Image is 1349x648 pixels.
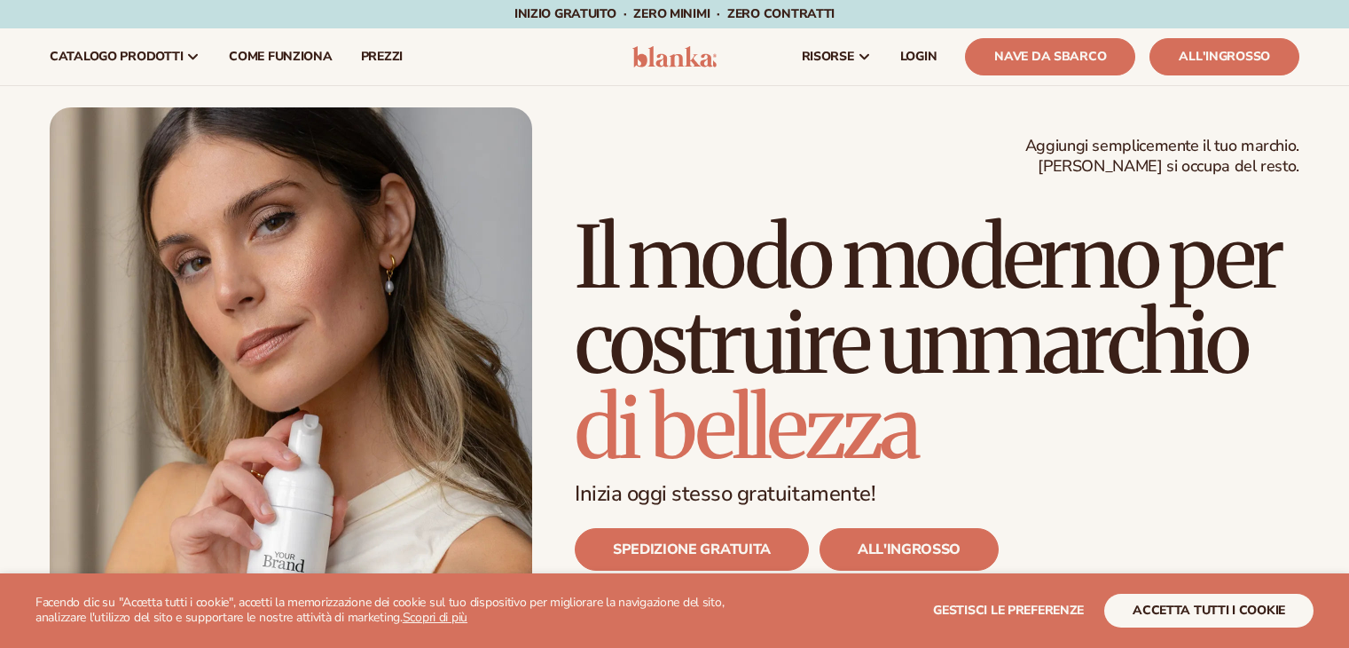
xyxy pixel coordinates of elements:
font: · [624,5,627,22]
a: catalogo prodotti [35,28,215,85]
font: [PERSON_NAME] si occupa del resto. [1038,155,1299,177]
button: Gestisci le preferenze [933,594,1084,628]
font: Il modo moderno [575,204,1157,311]
a: Scopri di più [403,609,467,626]
a: prezzi [347,28,417,85]
a: risorse [788,28,886,85]
font: ZERO contratti [727,5,835,22]
font: LOGIN [900,48,937,65]
font: · [717,5,720,22]
a: All'ingrosso [1149,38,1299,75]
button: accetta tutti i cookie [1104,594,1314,628]
a: Come funziona [215,28,346,85]
font: per costruire un [575,204,1281,396]
img: logo [632,46,717,67]
font: ZERO minimi [633,5,710,22]
a: SPEDIZIONE GRATUITA [575,528,809,571]
font: di bellezza [575,375,917,481]
a: Nave da sbarco [965,38,1135,75]
font: prezzi [361,48,403,65]
font: Facendo clic su "Accetta tutti i cookie", accetti la memorizzazione dei cookie sul tuo dispositiv... [35,594,724,626]
font: Inizio gratuito [514,5,616,22]
font: accetta tutti i cookie [1133,602,1285,619]
font: Inizia oggi stesso gratuitamente! [575,479,875,508]
font: Gestisci le preferenze [933,602,1084,619]
a: ALL'INGROSSO [820,528,999,571]
font: catalogo prodotti [50,48,183,65]
font: marchio [969,289,1246,396]
a: LOGIN [886,28,952,85]
font: risorse [802,48,854,65]
font: Aggiungi semplicemente il tuo marchio. [1025,135,1299,156]
font: Come funziona [229,48,332,65]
